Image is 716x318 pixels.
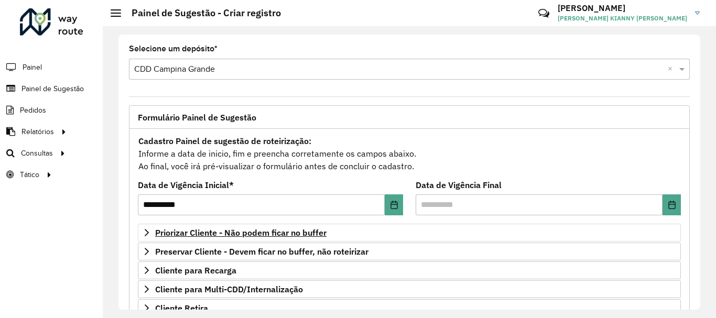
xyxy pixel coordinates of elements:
[138,280,681,298] a: Cliente para Multi-CDD/Internalização
[558,14,687,23] span: [PERSON_NAME] KIANNY [PERSON_NAME]
[155,285,303,293] span: Cliente para Multi-CDD/Internalização
[23,62,42,73] span: Painel
[21,126,54,137] span: Relatórios
[20,105,46,116] span: Pedidos
[138,134,681,173] div: Informe a data de inicio, fim e preencha corretamente os campos abaixo. Ao final, você irá pré-vi...
[385,194,403,215] button: Choose Date
[129,42,218,55] label: Selecione um depósito
[138,136,311,146] strong: Cadastro Painel de sugestão de roteirização:
[663,194,681,215] button: Choose Date
[668,63,677,75] span: Clear all
[138,179,234,191] label: Data de Vigência Inicial
[121,7,281,19] h2: Painel de Sugestão - Criar registro
[21,148,53,159] span: Consultas
[155,247,368,256] span: Preservar Cliente - Devem ficar no buffer, não roteirizar
[21,83,84,94] span: Painel de Sugestão
[138,224,681,242] a: Priorizar Cliente - Não podem ficar no buffer
[533,2,555,25] a: Contato Rápido
[416,179,502,191] label: Data de Vigência Final
[138,261,681,279] a: Cliente para Recarga
[138,243,681,260] a: Preservar Cliente - Devem ficar no buffer, não roteirizar
[138,299,681,317] a: Cliente Retira
[155,266,236,275] span: Cliente para Recarga
[20,169,39,180] span: Tático
[138,113,256,122] span: Formulário Painel de Sugestão
[558,3,687,13] h3: [PERSON_NAME]
[155,228,327,237] span: Priorizar Cliente - Não podem ficar no buffer
[155,304,208,312] span: Cliente Retira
